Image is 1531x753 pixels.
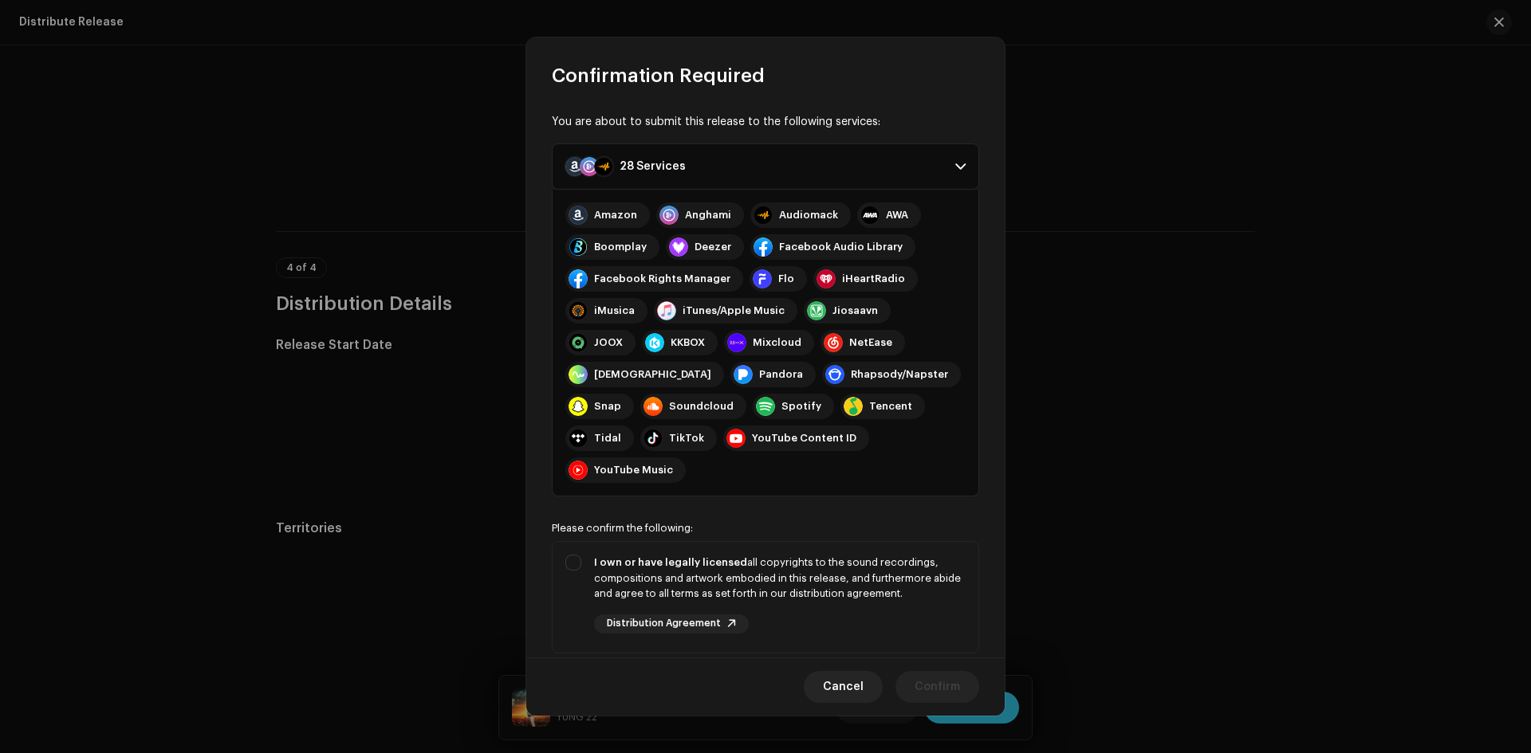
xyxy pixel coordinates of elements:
[778,273,794,285] div: Flo
[779,241,903,253] div: Facebook Audio Library
[594,464,673,477] div: YouTube Music
[671,336,705,349] div: KKBOX
[753,336,801,349] div: Mixcloud
[607,618,721,629] span: Distribution Agreement
[594,304,635,317] div: iMusica
[594,273,730,285] div: Facebook Rights Manager
[594,555,966,602] div: all copyrights to the sound recordings, compositions and artwork embodied in this release, and fu...
[685,209,731,222] div: Anghami
[594,368,711,381] div: [DEMOGRAPHIC_DATA]
[895,671,979,703] button: Confirm
[781,400,821,413] div: Spotify
[832,304,878,317] div: Jiosaavn
[620,160,686,173] div: 28 Services
[552,63,765,88] span: Confirmation Required
[779,209,838,222] div: Audiomack
[915,671,960,703] span: Confirm
[869,400,912,413] div: Tencent
[594,400,621,413] div: Snap
[886,209,908,222] div: AWA
[669,400,734,413] div: Soundcloud
[594,557,747,567] strong: I own or have legally licensed
[849,336,892,349] div: NetEase
[683,304,785,317] div: iTunes/Apple Music
[695,241,731,253] div: Deezer
[752,432,856,445] div: YouTube Content ID
[759,368,803,381] div: Pandora
[552,541,979,653] p-togglebutton: I own or have legally licensedall copyrights to the sound recordings, compositions and artwork em...
[594,432,621,445] div: Tidal
[552,143,979,190] p-accordion-header: 28 Services
[552,522,979,535] div: Please confirm the following:
[851,368,948,381] div: Rhapsody/Napster
[842,273,905,285] div: iHeartRadio
[594,241,647,253] div: Boomplay
[552,114,979,131] div: You are about to submit this release to the following services:
[552,190,979,496] p-accordion-content: 28 Services
[823,671,864,703] span: Cancel
[594,336,623,349] div: JOOX
[669,432,704,445] div: TikTok
[804,671,883,703] button: Cancel
[594,209,637,222] div: Amazon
